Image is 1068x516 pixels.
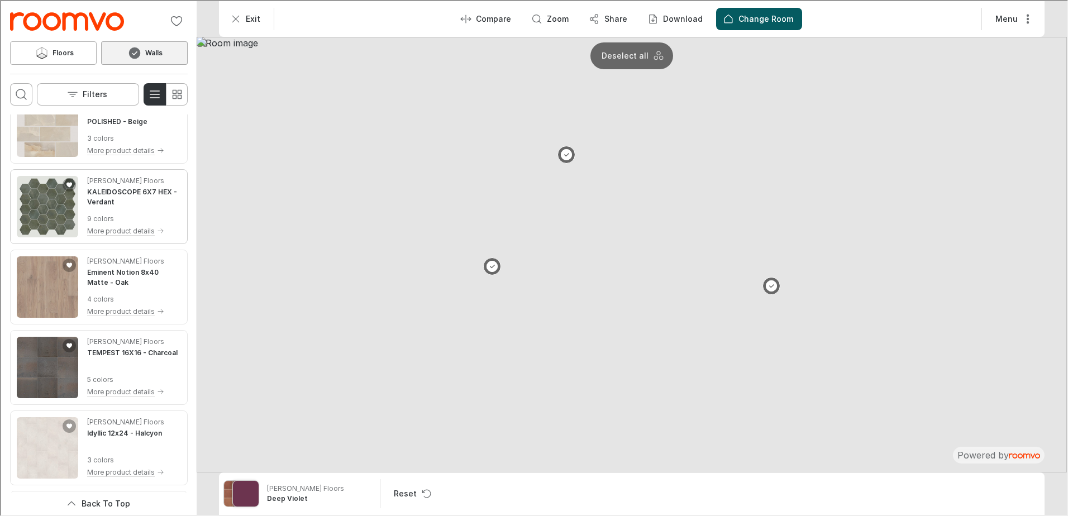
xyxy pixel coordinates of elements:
[16,94,77,156] img: GEMSTONE BRICK MOSAIC POLISHED. Link opens in a new window.
[86,386,154,396] p: More product details
[222,479,258,506] button: See products applied in the visualizer
[86,427,161,437] h4: Idyllic 12x24 - Halcyon
[86,385,177,397] button: More product details
[9,40,96,64] button: Floors
[100,40,187,64] button: Walls
[523,7,576,29] button: Zoom room image
[86,224,180,236] button: More product details
[142,82,165,104] button: Switch to detail view
[640,7,711,29] button: Download
[86,145,154,155] p: More product details
[61,177,75,190] button: Add KALEIDOSCOPE 6X7 HEX to favorites
[86,454,163,464] p: 3 colors
[9,409,187,484] div: See Idyllic 12x24 in the room
[86,374,177,384] p: 5 colors
[581,7,635,29] button: Share
[9,249,187,323] div: See Eminent Notion 8x40 Matte in the room
[142,82,187,104] div: Product List Mode Selector
[86,293,180,303] p: 4 colors
[86,186,180,206] h4: KALEIDOSCOPE 6X7 HEX - Verdant
[9,88,187,163] div: See GEMSTONE BRICK MOSAIC POLISHED in the room
[16,255,77,317] img: Eminent Notion 8x40 Matte. Link opens in a new window.
[144,47,161,57] h6: Walls
[956,448,1039,460] div: The visualizer is powered by Roomvo.
[662,12,702,23] p: Download
[985,7,1039,29] button: More actions
[600,49,647,60] p: Deselect all
[86,347,177,357] h4: TEMPEST 16X16 - Charcoal
[266,482,343,493] p: [PERSON_NAME] Floors
[232,480,258,505] img: Deep Violet
[86,266,180,286] h4: Eminent Notion 8x40 Matte - Oak
[223,480,249,505] img: TEMPEST 8X8
[452,7,519,29] button: Enter compare mode
[603,12,626,23] p: Share
[9,168,187,243] div: See KALEIDOSCOPE 6X7 HEX in the room
[594,46,667,64] button: Deselect all
[86,255,163,265] p: [PERSON_NAME] Floors
[715,7,801,29] button: Change Room
[737,12,792,23] p: Change Room
[86,416,163,426] p: [PERSON_NAME] Floors
[546,12,568,23] p: Zoom
[61,257,75,271] button: Add Eminent Notion 8x40 Matte to favorites
[384,481,438,504] button: Reset product
[61,418,75,432] button: Add Idyllic 12x24 to favorites
[245,12,259,23] p: Exit
[61,338,75,351] button: Add TEMPEST 16X16 to favorites
[86,213,180,223] p: 9 colors
[36,82,138,104] button: Open the filters menu
[9,329,187,404] div: See TEMPEST 16X16 in the room
[86,106,180,126] h4: GEMSTONE BRICK MOSAIC POLISHED - Beige
[956,448,1039,460] p: Powered by
[16,336,77,397] img: TEMPEST 16X16. Link opens in a new window.
[263,479,374,506] button: Show details for Deep Violet
[9,82,31,104] button: Open search box
[82,88,106,99] p: Filters
[16,175,77,236] img: KALEIDOSCOPE 6X7 HEX. Link opens in a new window.
[86,175,163,185] p: [PERSON_NAME] Floors
[196,36,1066,471] img: Room image
[222,7,268,29] button: Exit
[86,225,154,235] p: More product details
[86,132,180,142] p: 3 colors
[86,466,154,476] p: More product details
[86,336,163,346] p: [PERSON_NAME] Floors
[51,47,73,57] h6: Floors
[86,304,180,317] button: More product details
[9,491,187,514] button: Scroll back to the beginning
[86,144,180,156] button: More product details
[9,11,123,30] img: Logo representing Valor Floors and Interiors.
[475,12,510,23] p: Compare
[9,11,123,30] a: Go to Valor Floors and Interiors's website.
[1008,452,1039,457] img: roomvo_wordmark.svg
[164,9,187,31] button: No favorites
[266,493,371,503] h6: Deep Violet
[164,82,187,104] button: Switch to simple view
[86,465,163,477] button: More product details
[16,416,77,477] img: Idyllic 12x24. Link opens in a new window.
[86,305,154,316] p: More product details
